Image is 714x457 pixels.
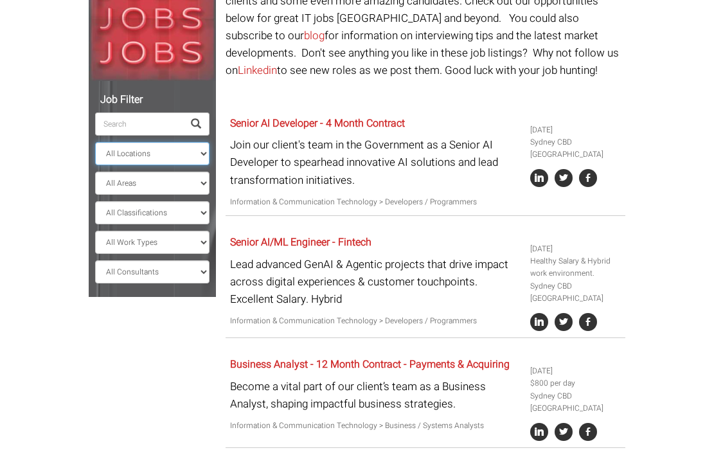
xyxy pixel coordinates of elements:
li: Sydney CBD [GEOGRAPHIC_DATA] [530,280,621,305]
p: Information & Communication Technology > Developers / Programmers [230,315,521,327]
li: [DATE] [530,124,621,136]
a: Senior AI Developer - 4 Month Contract [230,116,405,131]
li: Sydney CBD [GEOGRAPHIC_DATA] [530,136,621,161]
p: Become a vital part of our client’s team as a Business Analyst, shaping impactful business strate... [230,378,521,413]
a: blog [304,28,325,44]
a: Business Analyst - 12 Month Contract - Payments & Acquiring [230,357,510,372]
li: Healthy Salary & Hybrid work environment. [530,255,621,280]
p: Lead advanced GenAI & Agentic projects that drive impact across digital experiences & customer to... [230,256,521,309]
li: Sydney CBD [GEOGRAPHIC_DATA] [530,390,621,415]
li: $800 per day [530,377,621,390]
input: Search [95,112,183,136]
p: Information & Communication Technology > Developers / Programmers [230,196,521,208]
p: Information & Communication Technology > Business / Systems Analysts [230,420,521,432]
a: Senior AI/ML Engineer - Fintech [230,235,371,250]
h5: Job Filter [95,94,210,106]
p: Join our client's team in the Government as a Senior AI Developer to spearhead innovative AI solu... [230,136,521,189]
li: [DATE] [530,365,621,377]
li: [DATE] [530,243,621,255]
a: Linkedin [238,62,277,78]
